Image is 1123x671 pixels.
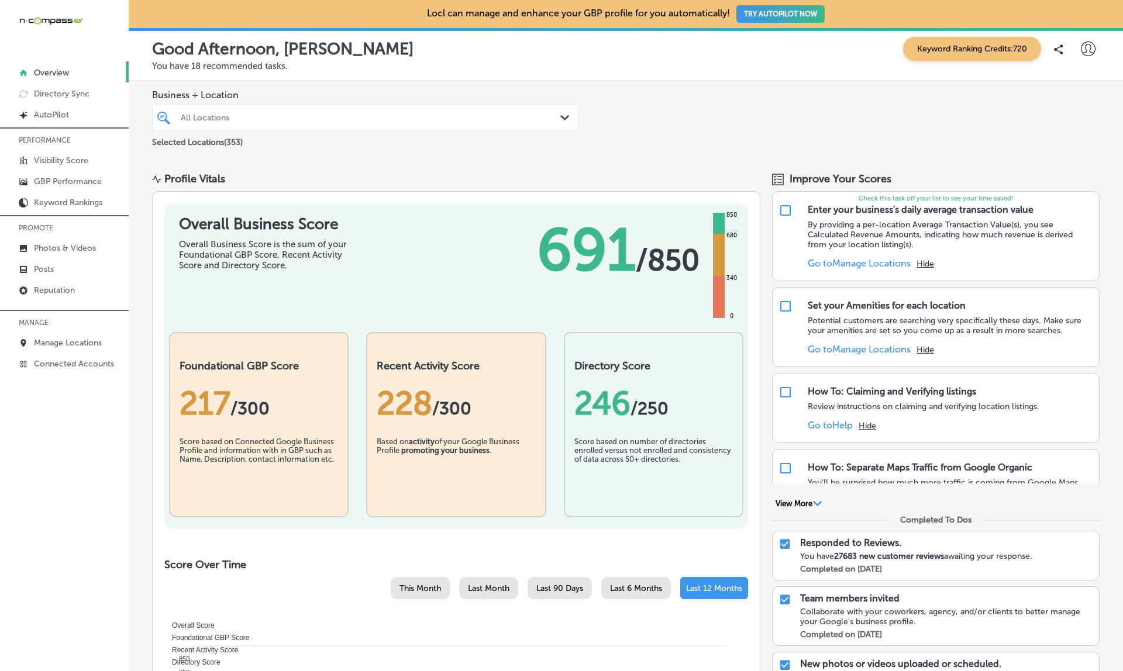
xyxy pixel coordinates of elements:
span: Last 12 Months [686,583,742,593]
p: By providing a per-location Average Transaction Value(s), you see Calculated Revenue Amounts, ind... [808,220,1093,250]
div: 228 [377,384,535,423]
span: /300 [432,398,471,419]
div: Completed To Dos [900,515,972,525]
p: Good Afternoon, [PERSON_NAME] [152,39,414,58]
p: Posts [34,264,54,274]
div: Set your Amenities for each location [808,300,966,311]
p: You'll be surprised how much more traffic is coming from Google Maps than your other social prope... [808,478,1093,507]
p: Check this task off your list to see your time saved! [773,195,1099,202]
button: Hide [917,259,934,269]
button: Hide [917,345,934,355]
div: 850 [724,210,739,220]
p: AutoPilot [34,110,69,120]
div: Overall Business Score is the sum of your Foundational GBP Score, Recent Activity Score and Direc... [179,239,354,271]
div: How To: Claiming and Verifying listings [808,386,976,397]
p: Visibility Score [34,155,88,165]
p: Reputation [34,285,75,295]
h1: Overall Business Score [179,215,354,233]
h2: Recent Activity Score [377,359,535,372]
div: 680 [724,231,739,240]
span: Business + Location [152,89,578,101]
span: Improve Your Scores [790,172,891,185]
p: You have 18 recommended tasks. [152,61,1100,71]
div: Enter your business's daily average transaction value [808,204,1034,215]
span: / 850 [636,243,700,278]
div: How To: Separate Maps Traffic from Google Organic [808,462,1032,473]
p: Responded to Reviews. [800,537,901,548]
span: Foundational GBP Score [163,634,250,642]
a: Go toManage Locations [808,344,911,355]
span: Last 6 Months [610,583,662,593]
p: Review instructions on claiming and verifying location listings. [808,402,1039,411]
div: 0 [728,312,736,321]
label: Completed on [DATE] [800,630,882,639]
p: Overview [34,68,69,78]
b: promoting your business [401,446,490,455]
span: Directory Score [163,658,221,666]
div: 246 [574,384,733,423]
span: This Month [399,583,441,593]
p: GBP Performance [34,177,102,186]
p: Photos & Videos [34,243,96,253]
span: /250 [631,398,669,419]
span: Keyword Ranking Credits: 720 [903,37,1041,61]
p: Directory Sync [34,89,89,99]
a: Go toManage Locations [808,258,911,269]
span: Recent Activity Score [163,646,238,654]
b: activity [409,437,435,446]
span: Last Month [468,583,509,593]
div: All Locations [181,112,561,122]
span: Last 90 Days [536,583,583,593]
p: New photos or videos uploaded or scheduled. [800,658,1001,669]
button: Hide [859,421,876,431]
p: Connected Accounts [34,359,114,369]
span: 691 [537,215,636,285]
a: Go toHelp [808,420,853,431]
div: Score based on Connected Google Business Profile and information with in GBP such as Name, Descri... [180,437,338,496]
tspan: 850 [179,655,190,662]
p: Selected Locations ( 353 ) [152,133,243,147]
div: Profile Vitals [164,172,225,185]
h2: Score Over Time [164,558,748,571]
button: TRY AUTOPILOT NOW [736,5,825,23]
img: 660ab0bf-5cc7-4cb8-ba1c-48b5ae0f18e60NCTV_CLogo_TV_Black_-500x88.png [19,15,83,26]
p: Manage Locations [34,338,102,348]
h2: Foundational GBP Score [180,359,338,372]
strong: 27683 new customer reviews [834,551,944,561]
div: You have awaiting your response. [800,551,1093,561]
p: Team members invited [800,593,900,604]
button: View More [772,499,825,509]
div: Based on of your Google Business Profile . [377,437,535,496]
div: Score based on number of directories enrolled versus not enrolled and consistency of data across ... [574,437,733,496]
span: / 300 [230,398,270,419]
div: 340 [724,274,739,283]
div: 217 [180,384,338,423]
label: Completed on [DATE] [800,564,882,574]
h2: Directory Score [574,359,733,372]
span: Overall Score [163,621,215,630]
div: Collaborate with your coworkers, agency, and/or clients to better manage your Google's business p... [800,607,1093,627]
p: Potential customers are searching very specifically these days. Make sure your amenities are set ... [808,316,1093,335]
p: Keyword Rankings [34,198,102,207]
